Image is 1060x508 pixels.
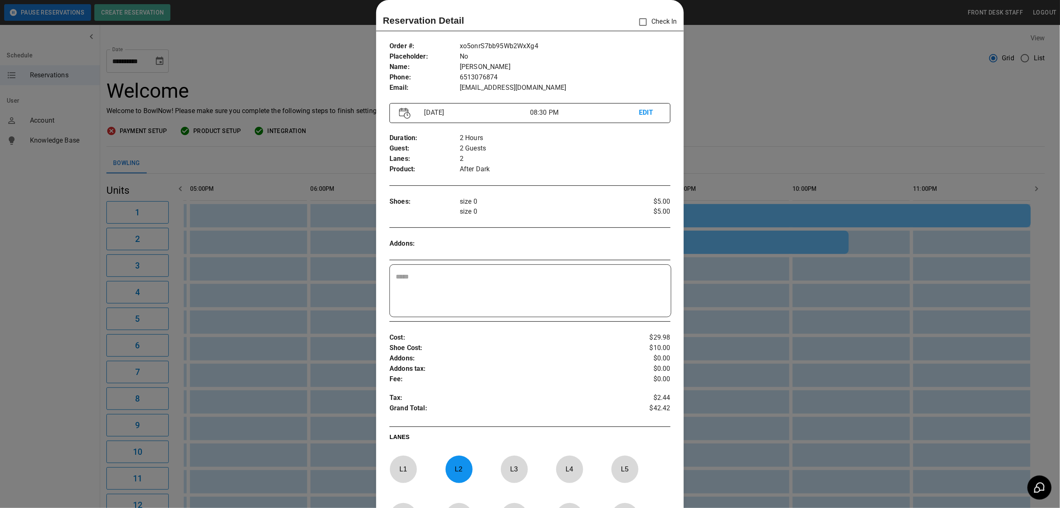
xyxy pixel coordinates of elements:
p: xo5onrS7bb95Wb2WxXg4 [460,41,671,52]
p: No [460,52,671,62]
p: 2 Guests [460,143,671,154]
p: Grand Total : [389,403,624,416]
p: L 5 [611,459,638,479]
p: After Dark [460,164,671,175]
p: $5.00 [624,207,671,217]
p: [PERSON_NAME] [460,62,671,72]
p: Addons : [389,239,460,249]
p: [EMAIL_ADDRESS][DOMAIN_NAME] [460,83,671,93]
p: Fee : [389,374,624,385]
p: $29.98 [624,333,671,343]
p: $10.00 [624,343,671,353]
p: Addons : [389,353,624,364]
p: L 4 [556,459,583,479]
p: [DATE] [421,108,530,118]
p: Lanes : [389,154,460,164]
p: $0.00 [624,353,671,364]
p: $42.42 [624,403,671,416]
p: LANES [389,433,671,444]
p: Name : [389,62,460,72]
p: L 2 [445,459,473,479]
p: Duration : [389,133,460,143]
p: size 0 [460,197,624,207]
p: $0.00 [624,364,671,374]
p: 6513076874 [460,72,671,83]
p: Guest : [389,143,460,154]
img: Vector [399,108,411,119]
p: L 3 [500,459,528,479]
p: Email : [389,83,460,93]
p: EDIT [639,108,661,118]
p: $2.44 [624,393,671,403]
p: 2 [460,154,671,164]
p: Placeholder : [389,52,460,62]
p: 08:30 PM [530,108,639,118]
p: size 0 [460,207,624,217]
p: Shoe Cost : [389,343,624,353]
p: L 1 [389,459,417,479]
p: Tax : [389,393,624,403]
p: Addons tax : [389,364,624,374]
p: 2 Hours [460,133,671,143]
p: Shoes : [389,197,460,207]
p: Check In [634,13,677,31]
p: $0.00 [624,374,671,385]
p: Order # : [389,41,460,52]
p: Product : [389,164,460,175]
p: $5.00 [624,197,671,207]
p: Phone : [389,72,460,83]
p: Reservation Detail [383,14,464,27]
p: Cost : [389,333,624,343]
